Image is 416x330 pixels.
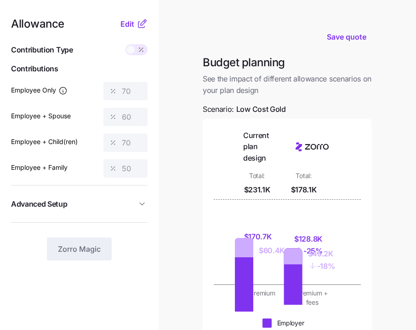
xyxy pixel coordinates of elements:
[259,245,285,256] div: $60.4K
[11,44,73,56] span: Contribution Type
[11,137,78,147] label: Employee + Child(ren)
[203,73,372,96] span: See the impact of different allowance scenarios on your plan design
[243,130,282,164] div: Current plan design
[293,289,331,307] div: Premium + fees
[11,111,71,121] label: Employee + Spouse
[249,171,265,180] div: Total:
[203,104,286,115] span: Scenario:
[47,237,112,261] button: Zorro Magic
[291,184,317,196] div: $178.1K
[236,104,286,115] span: Low Cost Gold
[11,63,148,75] span: Contributions
[308,248,335,260] div: $49.2K
[294,244,323,257] div: - 25%
[308,260,335,272] div: - 18%
[11,85,68,95] label: Employee Only
[203,55,372,69] h1: Budget planning
[244,231,274,243] div: $170.7K
[11,18,64,29] span: Allowance
[277,318,304,328] div: Employer
[120,18,134,29] span: Edit
[244,184,270,196] div: $231.1K
[11,162,68,173] label: Employee + Family
[120,18,137,29] button: Edit
[294,233,323,245] div: $128.8K
[58,243,101,255] span: Zorro Magic
[11,193,148,215] button: Advanced Setup
[319,24,374,50] button: Save quote
[327,31,366,42] span: Save quote
[11,198,68,210] span: Advanced Setup
[296,171,311,180] div: Total:
[243,289,282,307] div: Premium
